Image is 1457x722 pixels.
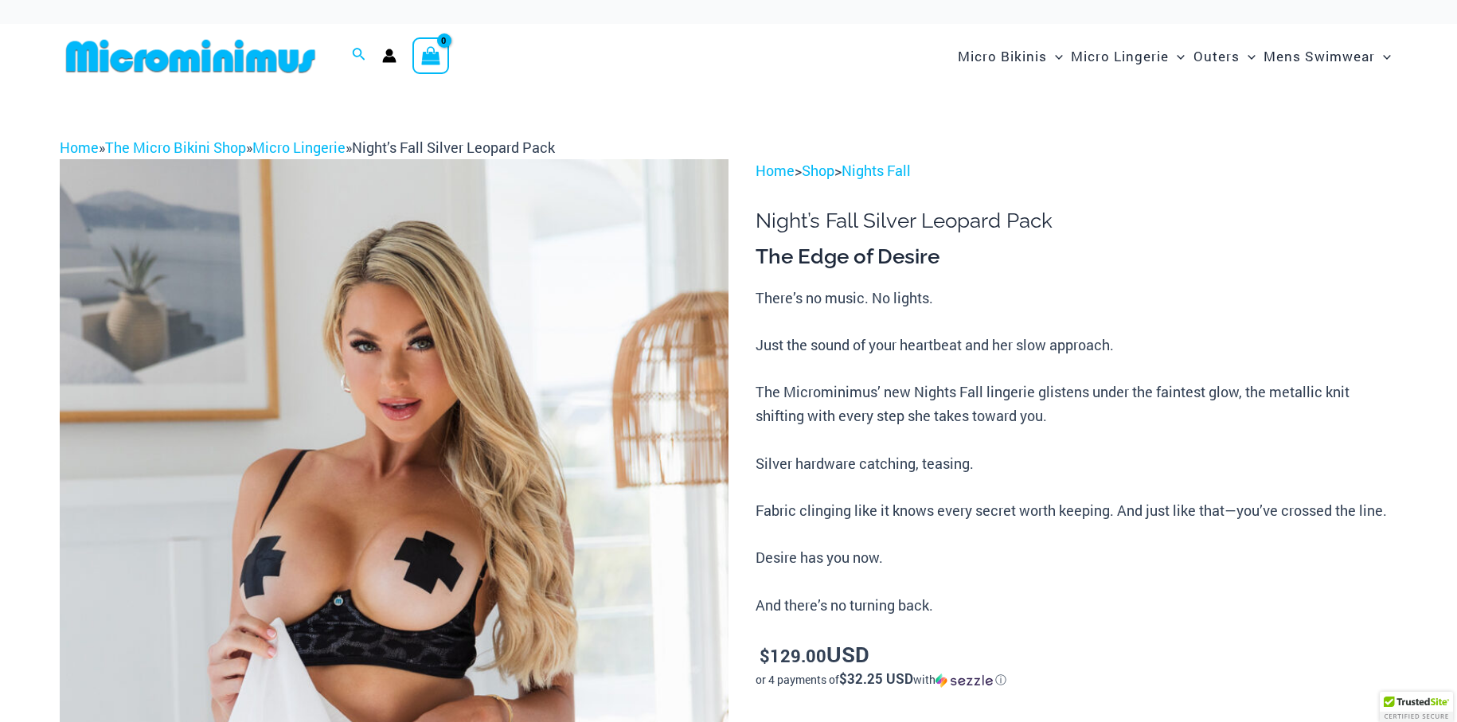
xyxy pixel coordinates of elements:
a: Micro BikinisMenu ToggleMenu Toggle [954,32,1067,80]
span: Menu Toggle [1240,36,1256,76]
a: Home [60,138,99,157]
span: Mens Swimwear [1264,36,1375,76]
h3: The Edge of Desire [756,244,1397,271]
a: Home [756,161,795,180]
span: $32.25 USD [839,669,913,688]
span: » » » [60,138,555,157]
p: USD [756,642,1397,668]
a: Account icon link [382,49,396,63]
a: Search icon link [352,45,366,66]
span: $ [760,644,770,667]
span: Menu Toggle [1375,36,1391,76]
div: or 4 payments of with [756,672,1397,688]
span: Outers [1193,36,1240,76]
a: Micro LingerieMenu ToggleMenu Toggle [1067,32,1189,80]
span: Menu Toggle [1169,36,1185,76]
p: > > [756,159,1397,183]
h1: Night’s Fall Silver Leopard Pack [756,209,1397,233]
a: View Shopping Cart, empty [412,37,449,74]
p: There’s no music. No lights. Just the sound of your heartbeat and her slow approach. The Micromin... [756,287,1397,618]
a: Shop [802,161,834,180]
div: or 4 payments of$32.25 USDwithSezzle Click to learn more about Sezzle [756,672,1397,688]
a: Mens SwimwearMenu ToggleMenu Toggle [1260,32,1395,80]
span: Micro Bikinis [958,36,1047,76]
span: Menu Toggle [1047,36,1063,76]
bdi: 129.00 [760,644,826,667]
a: The Micro Bikini Shop [105,138,246,157]
nav: Site Navigation [951,29,1397,83]
a: Nights Fall [842,161,911,180]
span: Micro Lingerie [1071,36,1169,76]
div: TrustedSite Certified [1380,692,1453,722]
a: OutersMenu ToggleMenu Toggle [1189,32,1260,80]
img: Sezzle [936,673,993,688]
span: Night’s Fall Silver Leopard Pack [352,138,555,157]
img: MM SHOP LOGO FLAT [60,38,322,74]
a: Micro Lingerie [252,138,346,157]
